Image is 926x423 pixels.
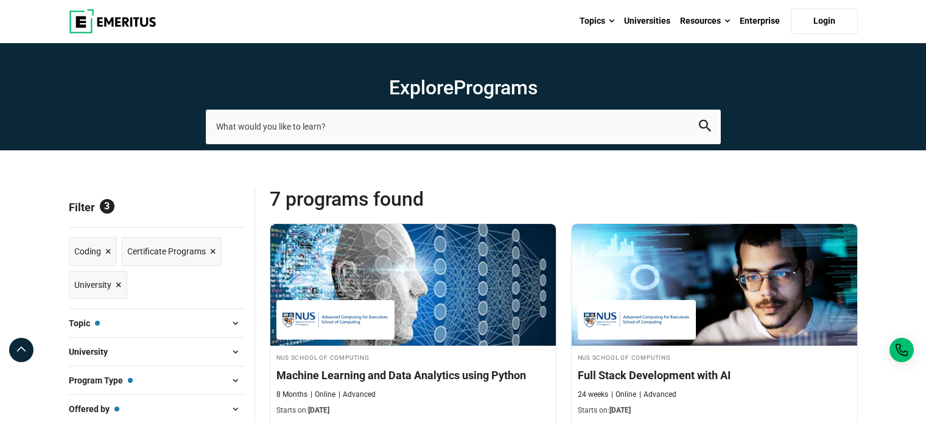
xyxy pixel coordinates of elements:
span: University [74,278,111,292]
span: [DATE] [308,406,329,414]
p: Advanced [639,390,676,400]
span: 7 Programs found [270,187,564,211]
button: Topic [69,314,245,332]
h4: Machine Learning and Data Analytics using Python [276,368,550,383]
h1: Explore [206,75,721,100]
a: Certificate Programs × [122,237,222,266]
a: University × [69,271,127,299]
button: Program Type [69,371,245,390]
a: Coding Course by NUS School of Computing - September 30, 2025 NUS School of Computing NUS School ... [572,224,857,422]
p: Starts on: [276,405,550,416]
span: Certificate Programs [127,245,206,258]
p: Starts on: [578,405,851,416]
img: NUS School of Computing [282,306,388,334]
img: NUS School of Computing [584,306,690,334]
a: Coding × [69,237,117,266]
span: [DATE] [609,406,631,414]
h4: NUS School of Computing [578,352,851,362]
p: Advanced [338,390,376,400]
button: search [699,120,711,134]
button: Offered by [69,400,245,418]
span: Offered by [69,402,119,416]
h4: NUS School of Computing [276,352,550,362]
p: Online [611,390,636,400]
input: search-page [206,110,721,144]
p: 8 Months [276,390,307,400]
span: Programs [454,76,538,99]
h4: Full Stack Development with AI [578,368,851,383]
span: × [105,243,111,260]
span: University [69,345,118,358]
a: Reset all [207,201,245,217]
p: Online [310,390,335,400]
button: University [69,343,245,361]
a: search [699,123,711,135]
span: Topic [69,316,100,330]
span: 3 [100,199,114,214]
p: Filter [69,187,245,227]
span: × [116,276,122,294]
img: Machine Learning and Data Analytics using Python | Online AI and Machine Learning Course [270,224,556,346]
a: Login [791,9,858,34]
a: AI and Machine Learning Course by NUS School of Computing - September 30, 2025 NUS School of Comp... [270,224,556,422]
span: Coding [74,245,101,258]
img: Full Stack Development with AI | Online Coding Course [572,224,857,346]
span: × [210,243,216,260]
span: Program Type [69,374,133,387]
p: 24 weeks [578,390,608,400]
